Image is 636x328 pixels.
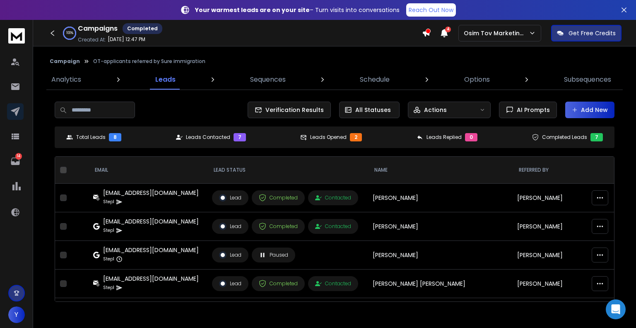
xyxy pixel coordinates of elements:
[259,251,288,259] div: Paused
[250,75,286,85] p: Sequences
[259,223,298,230] div: Completed
[195,6,310,14] strong: Your warmest leads are on your site
[350,133,362,141] div: 2
[368,270,513,298] td: [PERSON_NAME] [PERSON_NAME]
[512,157,587,184] th: referred by
[310,134,347,141] p: Leads Opened
[103,189,199,197] div: [EMAIL_ADDRESS][DOMAIN_NAME]
[8,28,25,44] img: logo
[368,184,513,212] td: [PERSON_NAME]
[51,75,81,85] p: Analytics
[150,70,181,90] a: Leads
[315,194,351,201] div: Contacted
[512,298,587,327] td: Baby [PERSON_NAME] Perang
[219,194,241,202] div: Lead
[355,106,391,114] p: All Statuses
[590,133,603,141] div: 7
[123,23,162,34] div: Completed
[88,157,207,184] th: EMAIL
[564,75,611,85] p: Subsequences
[248,102,331,118] button: Verification Results
[93,58,205,65] p: OT-applicants referred by Sure immigration
[262,106,324,114] span: Verification Results
[464,75,490,85] p: Options
[368,212,513,241] td: [PERSON_NAME]
[219,223,241,230] div: Lead
[512,270,587,298] td: [PERSON_NAME]
[8,306,25,323] button: Y
[207,157,368,184] th: LEAD STATUS
[368,298,513,327] td: [PERSON_NAME] Perang
[103,198,114,206] p: Step 1
[103,275,199,283] div: [EMAIL_ADDRESS][DOMAIN_NAME]
[78,24,118,34] h1: Campaigns
[195,6,400,14] p: – Turn visits into conversations
[551,25,622,41] button: Get Free Credits
[315,223,351,230] div: Contacted
[445,27,451,32] span: 4
[512,241,587,270] td: [PERSON_NAME]
[512,184,587,212] td: [PERSON_NAME]
[368,241,513,270] td: [PERSON_NAME]
[559,70,616,90] a: Subsequences
[368,157,513,184] th: NAME
[66,31,73,36] p: 100 %
[406,3,456,17] a: Reach Out Now
[259,280,298,287] div: Completed
[109,133,121,141] div: 8
[7,153,24,170] a: 14
[219,251,241,259] div: Lead
[46,70,86,90] a: Analytics
[360,75,390,85] p: Schedule
[424,106,447,114] p: Actions
[315,280,351,287] div: Contacted
[409,6,453,14] p: Reach Out Now
[186,134,230,141] p: Leads Contacted
[108,36,145,43] p: [DATE] 12:47 PM
[15,153,22,160] p: 14
[465,133,477,141] div: 0
[542,134,587,141] p: Completed Leads
[355,70,395,90] a: Schedule
[606,299,626,319] div: Open Intercom Messenger
[155,75,176,85] p: Leads
[103,246,199,254] div: [EMAIL_ADDRESS][DOMAIN_NAME]
[78,36,106,43] p: Created At:
[464,29,529,37] p: Osim Tov Marketing Ltd
[512,212,587,241] td: [PERSON_NAME]
[103,255,114,263] p: Step 1
[569,29,616,37] p: Get Free Credits
[565,102,614,118] button: Add New
[459,70,495,90] a: Options
[426,134,462,141] p: Leads Replied
[219,280,241,287] div: Lead
[103,284,114,292] p: Step 1
[234,133,246,141] div: 7
[103,226,114,235] p: Step 1
[50,58,80,65] button: Campaign
[76,134,106,141] p: Total Leads
[259,194,298,202] div: Completed
[103,217,199,226] div: [EMAIL_ADDRESS][DOMAIN_NAME]
[245,70,291,90] a: Sequences
[513,106,550,114] span: AI Prompts
[499,102,557,118] button: AI Prompts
